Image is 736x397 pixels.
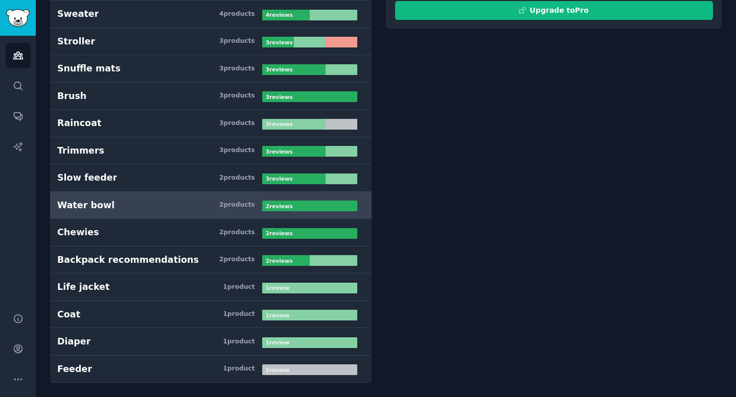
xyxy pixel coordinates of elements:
[57,308,80,321] div: Coat
[266,121,293,127] b: 3 review s
[50,110,372,137] a: Raincoat3products3reviews
[266,339,290,345] b: 1 review
[223,310,255,319] div: 1 product
[395,1,713,20] button: Upgrade toPro
[57,281,109,293] div: Life jacket
[223,364,255,374] div: 1 product
[266,12,293,18] b: 4 review s
[219,64,255,73] div: 3 product s
[223,283,255,292] div: 1 product
[57,171,117,184] div: Slow feeder
[50,164,372,192] a: Slow feeder2products3reviews
[57,90,86,103] div: Brush
[219,91,255,101] div: 3 product s
[219,10,255,19] div: 4 product s
[266,39,293,45] b: 3 review s
[50,219,372,246] a: Chewies2products2reviews
[57,254,199,266] div: Backpack recommendations
[57,117,101,130] div: Raincoat
[530,5,588,16] div: Upgrade to Pro
[219,255,255,264] div: 2 product s
[50,328,372,356] a: Diaper1product1review
[223,337,255,346] div: 1 product
[57,144,104,157] div: Trimmers
[219,37,255,46] div: 3 product s
[50,137,372,165] a: Trimmers3products3reviews
[219,228,255,237] div: 2 product s
[57,335,90,348] div: Diaper
[219,173,255,183] div: 2 product s
[57,226,99,239] div: Chewies
[50,28,372,56] a: Stroller3products3reviews
[266,148,293,155] b: 3 review s
[266,94,293,100] b: 3 review s
[57,8,99,20] div: Sweater
[266,312,290,318] b: 1 review
[219,119,255,128] div: 3 product s
[266,203,293,209] b: 2 review s
[6,9,30,27] img: GummySearch logo
[219,201,255,210] div: 2 product s
[50,192,372,219] a: Water bowl2products2reviews
[57,35,95,48] div: Stroller
[266,367,290,373] b: 1 review
[266,258,293,264] b: 2 review s
[50,246,372,274] a: Backpack recommendations2products2reviews
[57,363,92,376] div: Feeder
[57,62,121,75] div: Snuffle mats
[50,83,372,110] a: Brush3products3reviews
[50,55,372,83] a: Snuffle mats3products3reviews
[266,66,293,72] b: 3 review s
[266,230,293,236] b: 2 review s
[50,301,372,329] a: Coat1product1review
[57,199,114,212] div: Water bowl
[50,1,372,28] a: Sweater4products4reviews
[50,274,372,301] a: Life jacket1product1review
[266,176,293,182] b: 3 review s
[219,146,255,155] div: 3 product s
[266,285,290,291] b: 1 review
[50,356,372,383] a: Feeder1product1review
